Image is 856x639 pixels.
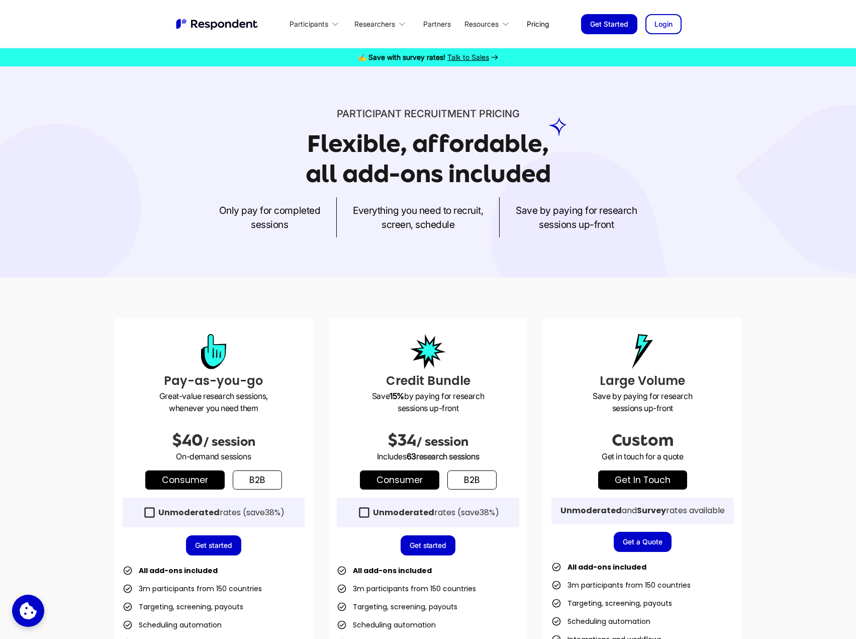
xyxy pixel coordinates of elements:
li: Scheduling automation [551,614,650,628]
strong: All add-ons included [567,562,646,572]
a: b2b [447,470,497,490]
strong: All add-ons included [139,566,218,576]
span: 38% [480,507,495,518]
li: 3m participants from 150 countries [551,578,691,592]
h3: Pay-as-you-go [123,372,305,390]
p: Everything you need to recruit, screen, schedule [353,203,483,231]
a: Get started [186,535,241,555]
li: Targeting, screening, payouts [551,596,672,610]
li: 3m participants from 150 countries [337,582,476,596]
li: Scheduling automation [337,618,436,632]
div: and rates available [560,506,725,516]
a: Pricing [519,12,557,36]
p: Get in touch for a quote [551,450,734,462]
p: Only pay for completed sessions [219,203,320,231]
p: Great-value research sessions, whenever you need them [123,390,305,414]
span: Participant recruitment [337,108,477,120]
span: PRICING [479,108,520,120]
strong: ✍️ Save with survey rates! [358,53,445,61]
li: Scheduling automation [123,618,222,632]
span: Custom [612,431,674,449]
a: Partners [415,12,459,36]
strong: All add-ons included [353,566,432,576]
p: Save by paying for research sessions up-front [516,203,637,231]
li: Targeting, screening, payouts [123,600,243,614]
strong: 15% [390,391,404,401]
p: Save by paying for research sessions up-front [337,390,519,414]
a: home [175,18,260,31]
span: 63 [407,451,416,461]
a: b2b [233,470,282,490]
h3: Credit Bundle [337,372,519,390]
span: 38% [265,507,280,518]
a: Get started [401,535,456,555]
div: Resources [464,19,499,29]
a: Consumer [360,470,439,490]
div: Participants [284,12,348,36]
a: get in touch [598,470,687,490]
a: Login [645,14,682,34]
strong: Survey [637,505,666,516]
span: / session [416,435,468,449]
span: research sessions [416,451,479,461]
p: Save by paying for research sessions up-front [551,390,734,414]
strong: Unmoderated [373,507,434,518]
span: $34 [388,431,416,449]
h3: Large Volume [551,372,734,390]
a: Consumer [145,470,225,490]
div: Resources [459,12,519,36]
h1: Flexible, affordable, all add-ons included [306,130,551,188]
p: On-demand sessions [123,450,305,462]
span: / session [203,435,255,449]
li: 3m participants from 150 countries [123,582,262,596]
a: Get a Quote [614,532,672,552]
img: Untitled UI logotext [175,18,260,31]
strong: Unmoderated [560,505,622,516]
div: Researchers [354,19,395,29]
strong: Unmoderated [158,507,220,518]
span: Talk to Sales [447,53,489,61]
div: Researchers [348,12,415,36]
div: rates (save ) [373,508,499,518]
li: Targeting, screening, payouts [337,600,457,614]
span: $40 [172,431,203,449]
a: Get Started [581,14,637,34]
div: rates (save ) [158,508,284,518]
div: Participants [290,19,328,29]
p: Includes [337,450,519,462]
